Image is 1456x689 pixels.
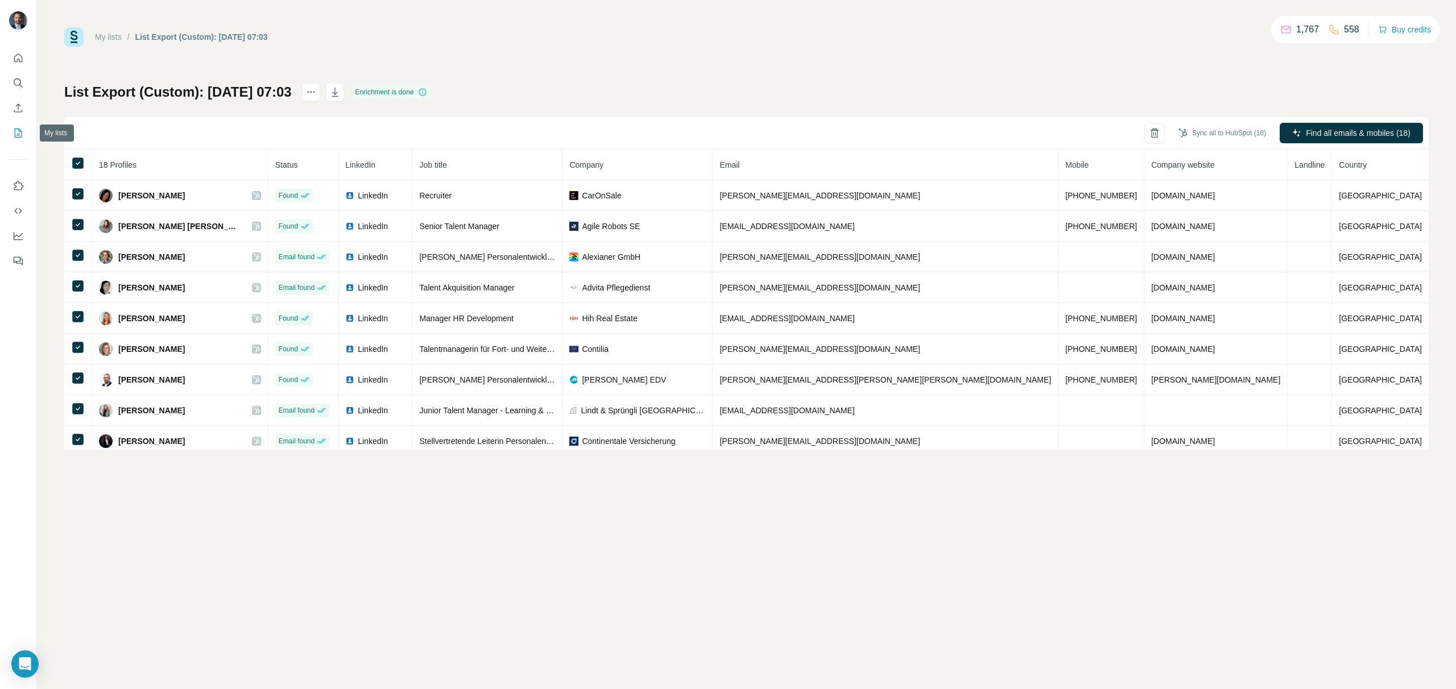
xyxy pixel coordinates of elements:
img: Avatar [99,342,113,356]
img: company-logo [569,191,578,200]
span: Found [279,221,298,231]
button: Search [9,73,27,93]
span: [PERSON_NAME][EMAIL_ADDRESS][DOMAIN_NAME] [719,437,920,446]
span: Email [719,160,739,169]
img: Avatar [99,219,113,233]
img: company-logo [569,252,578,262]
span: Status [275,160,298,169]
span: LinkedIn [358,190,388,201]
span: [DOMAIN_NAME] [1151,222,1215,231]
span: LinkedIn [358,221,388,232]
span: 18 Profiles [99,160,136,169]
img: company-logo [569,314,578,323]
span: [PERSON_NAME] [118,313,185,324]
span: [GEOGRAPHIC_DATA] [1339,437,1422,446]
span: [EMAIL_ADDRESS][DOMAIN_NAME] [719,406,854,415]
button: Use Surfe API [9,201,27,221]
img: LinkedIn logo [345,283,354,292]
button: Enrich CSV [9,98,27,118]
img: LinkedIn logo [345,222,354,231]
button: Find all emails & mobiles (18) [1280,123,1423,143]
span: Senior Talent Manager [419,222,499,231]
span: [GEOGRAPHIC_DATA] [1339,191,1422,200]
button: Sync all to HubSpot (18) [1170,124,1274,142]
span: Talentmanagerin für Fort- und Weiterbildung [419,344,575,354]
img: company-logo [569,344,578,354]
img: Avatar [99,434,113,448]
span: LinkedIn [358,435,388,447]
span: CarOnSale [582,190,621,201]
button: My lists [9,123,27,143]
span: Manager HR Development [419,314,514,323]
span: LinkedIn [358,343,388,355]
span: Mobile [1065,160,1089,169]
span: Country [1339,160,1367,169]
span: [DOMAIN_NAME] [1151,314,1215,323]
button: Feedback [9,251,27,271]
span: Alexianer GmbH [582,251,640,263]
p: 1,767 [1296,23,1319,36]
img: LinkedIn logo [345,344,354,354]
span: [GEOGRAPHIC_DATA] [1339,283,1422,292]
span: [DOMAIN_NAME] [1151,344,1215,354]
span: LinkedIn [358,282,388,293]
span: [PERSON_NAME] [118,190,185,201]
span: LinkedIn [358,251,388,263]
img: company-logo [569,283,578,292]
button: Buy credits [1378,22,1431,38]
span: Found [279,344,298,354]
span: Contilia [582,343,609,355]
img: Avatar [99,189,113,202]
span: [PERSON_NAME] [118,374,185,385]
span: Continentale Versicherung [582,435,675,447]
img: LinkedIn logo [345,406,354,415]
span: [DOMAIN_NAME] [1151,191,1215,200]
span: [PERSON_NAME][EMAIL_ADDRESS][DOMAIN_NAME] [719,252,920,262]
img: Surfe Logo [64,27,84,47]
span: [PERSON_NAME][EMAIL_ADDRESS][DOMAIN_NAME] [719,344,920,354]
span: Company [569,160,603,169]
span: Hih Real Estate [582,313,637,324]
span: Email found [279,252,315,262]
span: Job title [419,160,446,169]
li: / [127,31,130,43]
span: LinkedIn [358,313,388,324]
img: Avatar [99,281,113,294]
span: [GEOGRAPHIC_DATA] [1339,252,1422,262]
span: LinkedIn [358,405,388,416]
span: [PERSON_NAME] EDV [582,374,666,385]
span: Found [279,375,298,385]
img: company-logo [569,222,578,231]
span: [EMAIL_ADDRESS][DOMAIN_NAME] [719,314,854,323]
span: [PHONE_NUMBER] [1065,344,1137,354]
span: Found [279,190,298,201]
span: [PERSON_NAME][DOMAIN_NAME] [1151,375,1280,384]
img: Avatar [99,404,113,417]
span: Agile Robots SE [582,221,640,232]
span: Email found [279,283,315,293]
a: My lists [95,32,122,41]
span: Email found [279,436,315,446]
span: LinkedIn [345,160,375,169]
img: Avatar [99,312,113,325]
span: [DOMAIN_NAME] [1151,437,1215,446]
h1: List Export (Custom): [DATE] 07:03 [64,83,292,101]
span: Find all emails & mobiles (18) [1306,127,1410,139]
img: LinkedIn logo [345,437,354,446]
span: [GEOGRAPHIC_DATA] [1339,375,1422,384]
span: [GEOGRAPHIC_DATA] [1339,344,1422,354]
span: [PERSON_NAME] [118,282,185,293]
span: [PERSON_NAME] [118,405,185,416]
p: 558 [1344,23,1359,36]
img: Avatar [99,250,113,264]
span: [PERSON_NAME][EMAIL_ADDRESS][DOMAIN_NAME] [719,191,920,200]
img: company-logo [569,375,578,384]
button: Dashboard [9,226,27,246]
span: Recruiter [419,191,452,200]
span: [DOMAIN_NAME] [1151,252,1215,262]
span: [PHONE_NUMBER] [1065,222,1137,231]
span: [PERSON_NAME] Personalentwicklung [419,252,560,262]
img: Avatar [9,11,27,30]
span: [PERSON_NAME] [118,435,185,447]
span: [PERSON_NAME] [PERSON_NAME] [118,221,241,232]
